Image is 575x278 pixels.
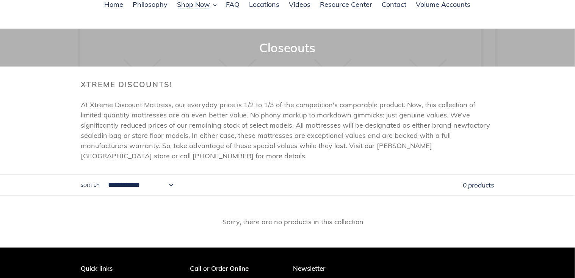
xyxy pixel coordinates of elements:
[260,40,316,55] span: Closeouts
[81,182,100,189] label: Sort by
[293,265,494,272] p: Newsletter
[81,100,494,161] p: At Xtreme Discount Mattress, our everyday price is 1/2 to 1/3 of the competition's comparable pro...
[81,80,494,89] h2: Xtreme Discounts!
[463,181,494,189] span: 0 products
[190,265,282,272] p: Call or Order Online
[92,217,494,227] p: Sorry, there are no products in this collection
[81,265,159,272] p: Quick links
[81,121,490,140] span: factory sealed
